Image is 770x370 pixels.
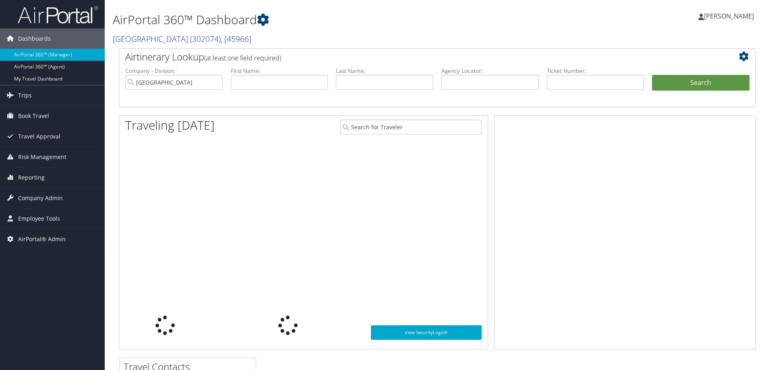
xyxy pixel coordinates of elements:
[18,126,60,147] span: Travel Approval
[113,33,251,44] a: [GEOGRAPHIC_DATA]
[113,11,546,28] h1: AirPortal 360™ Dashboard
[18,167,45,188] span: Reporting
[18,188,63,208] span: Company Admin
[125,67,223,75] label: Company - Division:
[18,5,98,24] img: airportal-logo.png
[340,120,482,134] input: Search for Traveler
[231,67,328,75] label: First Name:
[18,147,66,167] span: Risk Management
[18,85,32,105] span: Trips
[698,4,762,28] a: [PERSON_NAME]
[18,209,60,229] span: Employee Tools
[336,67,433,75] label: Last Name:
[125,117,215,134] h1: Traveling [DATE]
[441,67,539,75] label: Agency Locator:
[221,33,251,44] span: , [ 45966 ]
[704,12,754,21] span: [PERSON_NAME]
[125,50,696,64] h2: Airtinerary Lookup
[18,229,66,249] span: AirPortal® Admin
[652,75,749,91] button: Search
[18,106,49,126] span: Book Travel
[547,67,644,75] label: Ticket Number:
[190,33,221,44] span: ( 302074 )
[18,29,51,49] span: Dashboards
[371,325,482,340] a: View SecurityLogic®
[204,54,281,62] span: (at least one field required)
